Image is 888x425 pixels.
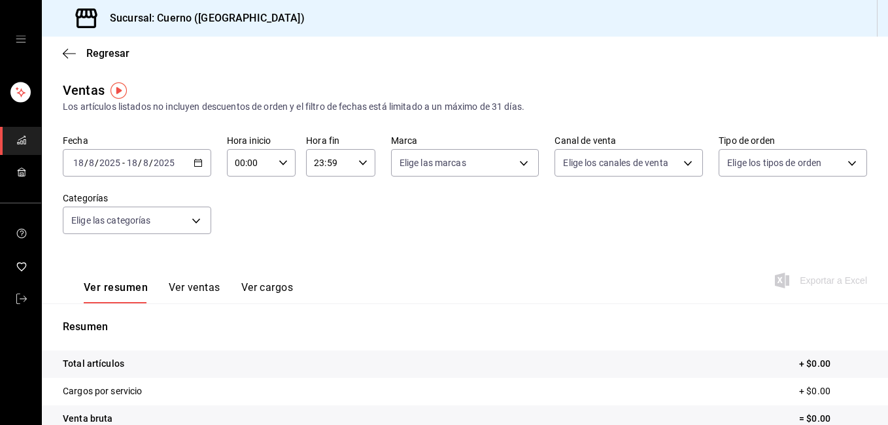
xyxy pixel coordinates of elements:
input: -- [88,158,95,168]
label: Canal de venta [555,136,703,145]
span: Elige los canales de venta [563,156,668,169]
div: navigation tabs [84,281,293,303]
label: Fecha [63,136,211,145]
button: open drawer [16,34,26,44]
span: Elige las marcas [400,156,466,169]
label: Hora inicio [227,136,296,145]
span: Regresar [86,47,129,59]
span: Elige las categorías [71,214,151,227]
button: Ver ventas [169,281,220,303]
input: -- [126,158,138,168]
img: Tooltip marker [111,82,127,99]
div: Los artículos listados no incluyen descuentos de orden y el filtro de fechas está limitado a un m... [63,100,867,114]
span: / [138,158,142,168]
label: Hora fin [306,136,375,145]
span: Elige los tipos de orden [727,156,821,169]
span: / [95,158,99,168]
p: Cargos por servicio [63,384,143,398]
label: Marca [391,136,539,145]
div: Ventas [63,80,105,100]
input: -- [73,158,84,168]
input: ---- [153,158,175,168]
span: - [122,158,125,168]
p: Resumen [63,319,867,335]
input: -- [143,158,149,168]
p: + $0.00 [799,384,867,398]
button: Ver cargos [241,281,294,303]
button: Regresar [63,47,129,59]
button: Ver resumen [84,281,148,303]
h3: Sucursal: Cuerno ([GEOGRAPHIC_DATA]) [99,10,305,26]
input: ---- [99,158,121,168]
span: / [149,158,153,168]
p: + $0.00 [799,357,867,371]
label: Categorías [63,194,211,203]
label: Tipo de orden [719,136,867,145]
p: Total artículos [63,357,124,371]
span: / [84,158,88,168]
